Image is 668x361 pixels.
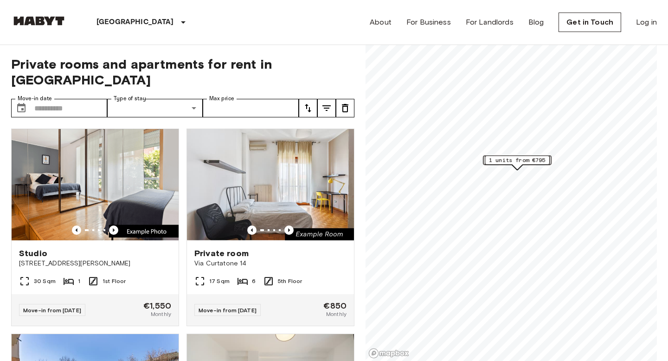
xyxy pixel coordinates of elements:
[18,95,52,103] label: Move-in date
[326,310,347,318] span: Monthly
[559,13,621,32] a: Get in Touch
[485,155,550,170] div: Map marker
[466,17,514,28] a: For Landlords
[299,99,317,117] button: tune
[78,277,80,285] span: 1
[34,277,56,285] span: 30 Sqm
[19,248,47,259] span: Studio
[209,95,234,103] label: Max price
[151,310,171,318] span: Monthly
[12,129,179,240] img: Marketing picture of unit IT-14-001-002-01H
[11,16,67,26] img: Habyt
[187,129,354,240] img: Marketing picture of unit IT-14-030-003-04H
[72,226,81,235] button: Previous image
[103,277,126,285] span: 1st Floor
[109,226,118,235] button: Previous image
[336,99,354,117] button: tune
[11,129,179,326] a: Marketing picture of unit IT-14-001-002-01HPrevious imagePrevious imageStudio[STREET_ADDRESS][PER...
[96,17,174,28] p: [GEOGRAPHIC_DATA]
[194,259,347,268] span: Via Curtatone 14
[23,307,81,314] span: Move-in from [DATE]
[483,155,552,170] div: Map marker
[528,17,544,28] a: Blog
[368,348,409,359] a: Mapbox logo
[406,17,451,28] a: For Business
[12,99,31,117] button: Choose date
[247,226,257,235] button: Previous image
[19,259,171,268] span: [STREET_ADDRESS][PERSON_NAME]
[278,277,302,285] span: 5th Floor
[317,99,336,117] button: tune
[636,17,657,28] a: Log in
[370,17,392,28] a: About
[323,302,347,310] span: €850
[199,307,257,314] span: Move-in from [DATE]
[209,277,230,285] span: 17 Sqm
[284,226,294,235] button: Previous image
[489,156,546,164] span: 1 units from €795
[186,129,354,326] a: Marketing picture of unit IT-14-030-003-04HPrevious imagePrevious imagePrivate roomVia Curtatone ...
[252,277,256,285] span: 6
[114,95,146,103] label: Type of stay
[194,248,249,259] span: Private room
[11,56,354,88] span: Private rooms and apartments for rent in [GEOGRAPHIC_DATA]
[143,302,171,310] span: €1,550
